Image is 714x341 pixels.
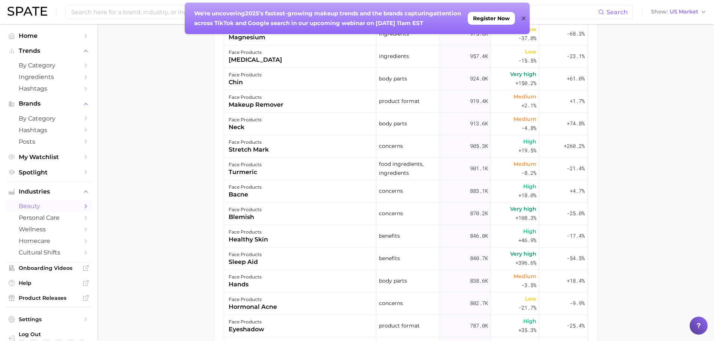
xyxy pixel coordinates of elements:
[19,316,79,323] span: Settings
[6,200,91,212] a: beauty
[229,78,262,87] div: chin
[379,52,409,61] span: ingredients
[521,101,536,110] span: +2.1%
[513,159,536,168] span: Medium
[567,164,585,173] span: -21.4%
[518,56,536,65] span: -15.5%
[229,325,264,334] div: eyeshadow
[567,254,585,263] span: -54.5%
[470,119,488,128] span: 913.6k
[229,205,262,214] div: face products
[523,182,536,191] span: High
[229,295,277,304] div: face products
[229,235,268,244] div: healthy skin
[6,124,91,136] a: Hashtags
[229,93,283,102] div: face products
[523,227,536,236] span: High
[6,45,91,57] button: Trends
[224,135,588,158] button: face productsstretch markconcerns905.3kHigh+19.5%+260.2%
[229,168,262,177] div: turmeric
[470,254,488,263] span: 840.7k
[470,276,488,285] span: 838.6k
[470,74,488,83] span: 924.0k
[470,231,488,240] span: 846.0k
[19,153,79,161] span: My Watchlist
[229,183,262,192] div: face products
[224,315,588,337] button: face productseyeshadowproduct format787.0kHigh+35.3%-25.4%
[224,292,588,315] button: face productshormonal acneconcerns802.7kLow-21.7%-9.9%
[224,113,588,135] button: face productsneckbody parts913.6kMedium-4.8%+74.8%
[570,186,585,195] span: +4.7%
[521,168,536,177] span: -8.2%
[518,326,536,335] span: +35.3%
[6,262,91,274] a: Onboarding Videos
[19,85,79,92] span: Hashtags
[70,6,598,18] input: Search here for a brand, industry, or ingredient
[229,55,282,64] div: [MEDICAL_DATA]
[570,97,585,106] span: +1.7%
[518,236,536,245] span: +46.9%
[229,317,264,326] div: face products
[379,141,403,150] span: concerns
[229,123,262,132] div: neck
[649,7,708,17] button: ShowUS Market
[224,68,588,90] button: face productschinbody parts924.0kVery high+150.2%+61.0%
[379,231,400,240] span: benefits
[224,203,588,225] button: face productsblemishconcerns870.2kVery high+108.3%-25.0%
[224,45,588,68] button: face products[MEDICAL_DATA]ingredients957.4kLow-15.5%-23.1%
[6,235,91,247] a: homecare
[19,169,79,176] span: Spotlight
[606,9,628,16] span: Search
[523,137,536,146] span: High
[510,70,536,79] span: Very high
[6,71,91,83] a: Ingredients
[379,209,403,218] span: concerns
[525,294,536,303] span: Low
[379,276,407,285] span: body parts
[564,141,585,150] span: +260.2%
[521,281,536,290] span: -3.5%
[651,10,668,14] span: Show
[6,98,91,109] button: Brands
[229,145,269,154] div: stretch mark
[229,33,265,42] div: magnesium
[567,276,585,285] span: +18.4%
[379,299,403,308] span: concerns
[229,160,262,169] div: face products
[379,119,407,128] span: body parts
[567,231,585,240] span: -17.4%
[229,250,262,259] div: face products
[6,247,91,258] a: cultural shifts
[567,321,585,330] span: -25.4%
[19,48,79,54] span: Trends
[525,25,536,34] span: Low
[19,280,79,286] span: Help
[510,249,536,258] span: Very high
[7,7,47,16] img: SPATE
[6,277,91,289] a: Help
[515,79,536,88] span: +150.2%
[567,209,585,218] span: -25.0%
[19,188,79,195] span: Industries
[379,74,407,83] span: body parts
[229,70,262,79] div: face products
[6,136,91,147] a: Posts
[470,299,488,308] span: 802.7k
[224,225,588,247] button: face productshealthy skinbenefits846.0kHigh+46.9%-17.4%
[470,141,488,150] span: 905.3k
[229,258,262,267] div: sleep aid
[567,74,585,83] span: +61.0%
[470,52,488,61] span: 957.4k
[513,92,536,101] span: Medium
[6,167,91,178] a: Spotlight
[6,151,91,163] a: My Watchlist
[515,258,536,267] span: +396.6%
[379,159,437,177] span: food ingredients, ingredients
[229,302,277,311] div: hormonal acne
[510,204,536,213] span: Very high
[570,299,585,308] span: -9.9%
[567,29,585,38] span: -68.3%
[6,186,91,197] button: Industries
[19,237,79,244] span: homecare
[229,273,262,281] div: face products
